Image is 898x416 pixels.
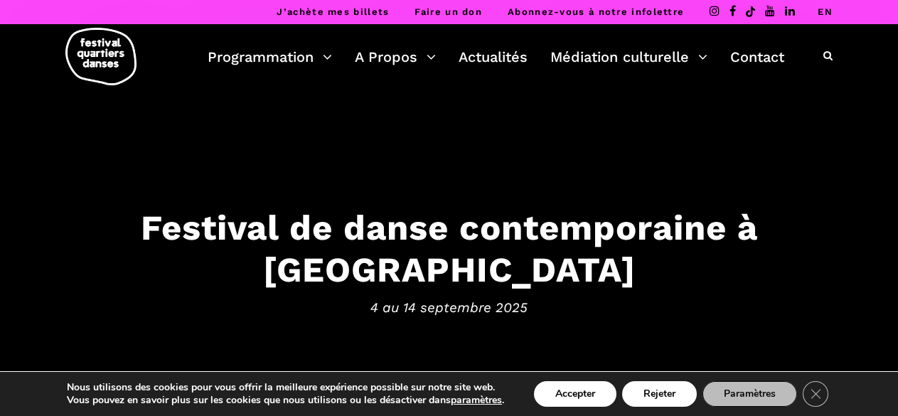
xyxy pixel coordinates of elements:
a: Contact [730,45,784,69]
a: EN [818,6,833,17]
a: A Propos [355,45,436,69]
a: Abonnez-vous à notre infolettre [508,6,684,17]
a: Faire un don [415,6,482,17]
button: Close GDPR Cookie Banner [803,381,828,407]
span: 4 au 14 septembre 2025 [14,297,884,319]
p: Vous pouvez en savoir plus sur les cookies que nous utilisons ou les désactiver dans . [67,394,504,407]
button: Accepter [534,381,616,407]
button: Rejeter [622,381,697,407]
img: logo-fqd-med [65,28,137,85]
a: Médiation culturelle [550,45,707,69]
a: Actualités [459,45,528,69]
a: Programmation [208,45,332,69]
button: paramètres [451,394,502,407]
button: Paramètres [702,381,797,407]
h3: Festival de danse contemporaine à [GEOGRAPHIC_DATA] [14,206,884,290]
p: Nous utilisons des cookies pour vous offrir la meilleure expérience possible sur notre site web. [67,381,504,394]
a: J’achète mes billets [277,6,389,17]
